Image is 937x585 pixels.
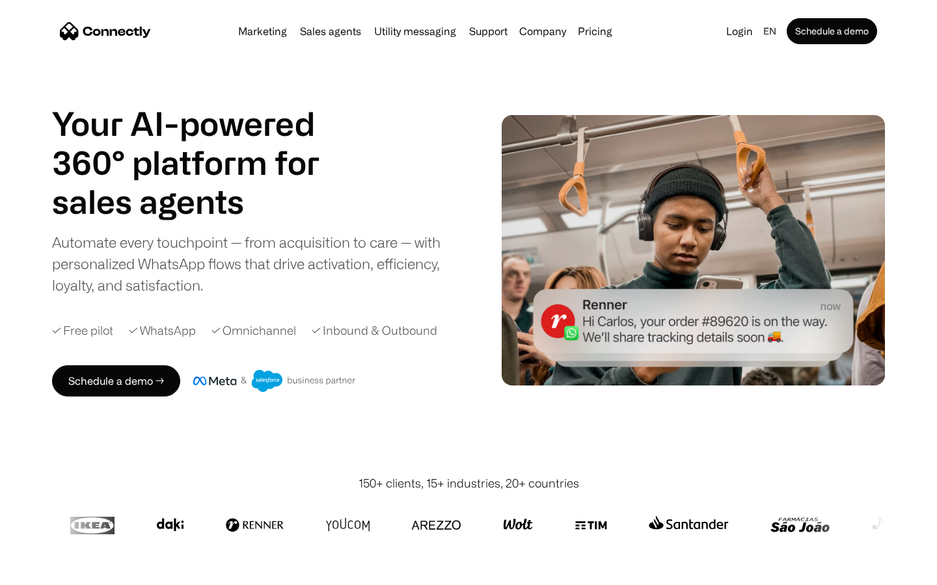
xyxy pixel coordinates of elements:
[573,26,618,36] a: Pricing
[312,322,437,339] div: ✓ Inbound & Outbound
[52,104,351,182] h1: Your AI-powered 360° platform for
[787,18,877,44] a: Schedule a demo
[369,26,461,36] a: Utility messaging
[193,370,356,392] img: Meta and Salesforce business partner badge.
[758,22,784,40] div: en
[211,322,296,339] div: ✓ Omnichannel
[52,365,180,396] a: Schedule a demo →
[60,21,151,41] a: home
[13,561,78,580] aside: Language selected: English
[763,22,776,40] div: en
[515,22,570,40] div: Company
[519,22,566,40] div: Company
[233,26,292,36] a: Marketing
[721,22,758,40] a: Login
[52,231,462,296] div: Automate every touchpoint — from acquisition to care — with personalized WhatsApp flows that driv...
[52,182,351,221] div: carousel
[464,26,513,36] a: Support
[26,562,78,580] ul: Language list
[295,26,366,36] a: Sales agents
[129,322,196,339] div: ✓ WhatsApp
[52,182,351,221] div: 1 of 4
[52,182,351,221] h1: sales agents
[52,322,113,339] div: ✓ Free pilot
[359,474,579,492] div: 150+ clients, 15+ industries, 20+ countries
